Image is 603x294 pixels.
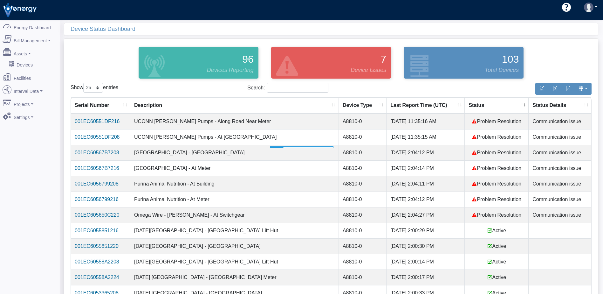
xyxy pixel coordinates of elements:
[387,192,465,207] td: [DATE] 2:04:12 PM
[387,176,465,192] td: [DATE] 2:04:11 PM
[130,223,339,238] td: [DATE][GEOGRAPHIC_DATA] - [GEOGRAPHIC_DATA] Lift Hut
[130,238,339,254] td: [DATE][GEOGRAPHIC_DATA] - [GEOGRAPHIC_DATA]
[247,83,328,93] label: Search:
[242,52,254,67] span: 96
[387,254,465,269] td: [DATE] 2:00:14 PM
[130,207,339,223] td: Omega Wire - [PERSON_NAME] - At Switchgear
[529,207,591,223] td: Communication issue
[75,134,120,140] a: 001EC60551DF208
[402,47,525,79] a: 103 Total Devices
[339,223,387,238] td: A8810-0
[75,228,119,233] a: 001EC6055851216
[71,83,118,93] label: Show entries
[465,238,529,254] td: Active
[130,176,339,192] td: Purina Animal Nutrition - At Building
[574,83,592,95] button: Show/Hide Columns
[339,207,387,223] td: A8810-0
[387,223,465,238] td: [DATE] 2:00:29 PM
[130,129,339,145] td: UCONN [PERSON_NAME] Pumps - At [GEOGRAPHIC_DATA]
[529,192,591,207] td: Communication issue
[529,97,591,114] th: Status Details: activate to sort column ascending
[130,145,339,160] td: [GEOGRAPHIC_DATA] - [GEOGRAPHIC_DATA]
[75,181,119,186] a: 001EC6056799208
[339,145,387,160] td: A8810-0
[387,97,465,114] th: Last Report Time (UTC): activate to sort column ascending
[465,114,529,129] td: Problem Resolution
[75,212,120,218] a: 001EC605650C220
[502,52,519,67] span: 103
[584,3,593,12] img: user-3.svg
[465,223,529,238] td: Active
[339,114,387,129] td: A8810-0
[130,192,339,207] td: Purina Animal Nutrition - At Meter
[267,83,328,93] input: Search:
[132,45,265,80] div: Devices that are actively reporting data.
[339,129,387,145] td: A8810-0
[387,269,465,285] td: [DATE] 2:00:17 PM
[75,197,119,202] a: 001EC6056799216
[83,83,103,93] select: Showentries
[339,97,387,114] th: Device Type: activate to sort column ascending
[265,45,397,80] div: Devices that are active and configured but are in an error state.
[465,207,529,223] td: Problem Resolution
[529,145,591,160] td: Communication issue
[75,259,119,264] a: 001EC60558A2208
[465,129,529,145] td: Problem Resolution
[485,66,519,74] span: Total Devices
[339,176,387,192] td: A8810-0
[75,165,119,171] a: 001EC60567B7216
[387,114,465,129] td: [DATE] 11:35:16 AM
[387,207,465,223] td: [DATE] 2:04:27 PM
[529,129,591,145] td: Communication issue
[465,97,529,114] th: Status: activate to sort column ascending
[465,145,529,160] td: Problem Resolution
[529,114,591,129] td: Communication issue
[339,269,387,285] td: A8810-0
[387,145,465,160] td: [DATE] 2:04:12 PM
[75,150,119,155] a: 001EC60567B7208
[130,97,339,114] th: Description: activate to sort column ascending
[561,83,575,95] button: Generate PDF
[71,97,130,114] th: Serial Number: activate to sort column ascending
[75,275,119,280] a: 001EC60558A2224
[529,176,591,192] td: Communication issue
[339,254,387,269] td: A8810-0
[529,160,591,176] td: Communication issue
[387,160,465,176] td: [DATE] 2:04:14 PM
[387,129,465,145] td: [DATE] 11:35:15 AM
[465,160,529,176] td: Problem Resolution
[548,83,562,95] button: Export to Excel
[351,66,386,74] span: Device Issues
[397,45,530,80] div: Devices configured and active in the system.
[339,192,387,207] td: A8810-0
[380,52,386,67] span: 7
[465,254,529,269] td: Active
[465,269,529,285] td: Active
[387,238,465,254] td: [DATE] 2:00:30 PM
[75,243,119,249] a: 001EC6055851220
[130,160,339,176] td: [GEOGRAPHIC_DATA] - At Meter
[465,192,529,207] td: Problem Resolution
[339,160,387,176] td: A8810-0
[339,238,387,254] td: A8810-0
[71,23,598,35] div: Device Status Dashboard
[535,83,549,95] button: Copy to clipboard
[130,254,339,269] td: [DATE][GEOGRAPHIC_DATA] - [GEOGRAPHIC_DATA] Lift Hut
[207,66,254,74] span: Devices Reporting
[465,176,529,192] td: Problem Resolution
[130,114,339,129] td: UCONN [PERSON_NAME] Pumps - Along Road Near Meter
[75,119,120,124] a: 001EC60551DF216
[130,269,339,285] td: [DATE] [GEOGRAPHIC_DATA] - [GEOGRAPHIC_DATA] Meter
